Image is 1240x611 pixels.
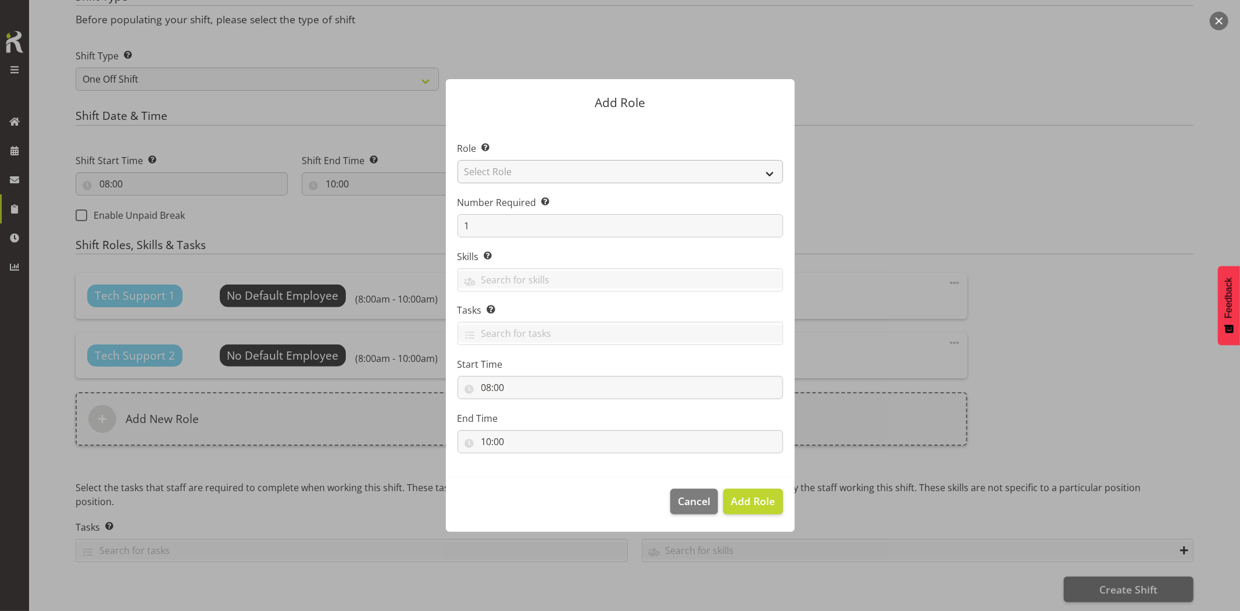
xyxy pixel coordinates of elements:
[678,493,710,509] span: Cancel
[458,141,783,155] label: Role
[1218,266,1240,345] button: Feedback - Show survey
[458,97,783,109] p: Add Role
[1224,278,1234,318] span: Feedback
[458,411,783,425] label: End Time
[458,430,783,453] input: Click to select...
[458,271,782,289] input: Search for skills
[458,196,783,209] label: Number Required
[458,325,782,343] input: Search for tasks
[670,489,718,514] button: Cancel
[458,357,783,371] label: Start Time
[458,250,783,264] label: Skills
[731,494,775,508] span: Add Role
[458,376,783,399] input: Click to select...
[458,303,783,317] label: Tasks
[723,489,782,514] button: Add Role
